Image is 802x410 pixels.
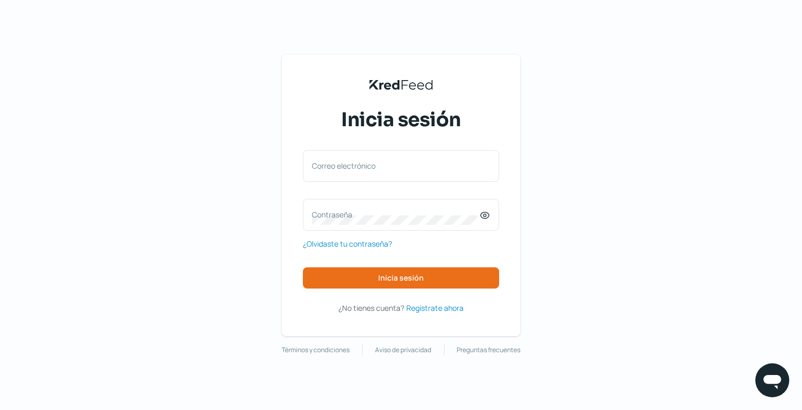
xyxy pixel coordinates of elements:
a: ¿Olvidaste tu contraseña? [303,237,392,250]
span: ¿No tienes cuenta? [338,303,404,313]
span: Inicia sesión [378,274,424,282]
img: chatIcon [762,370,783,391]
a: Regístrate ahora [406,301,464,315]
label: Correo electrónico [312,161,480,171]
a: Términos y condiciones [282,344,350,356]
a: Aviso de privacidad [375,344,431,356]
button: Inicia sesión [303,267,499,289]
span: Inicia sesión [341,107,461,133]
a: Preguntas frecuentes [457,344,520,356]
label: Contraseña [312,210,480,220]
